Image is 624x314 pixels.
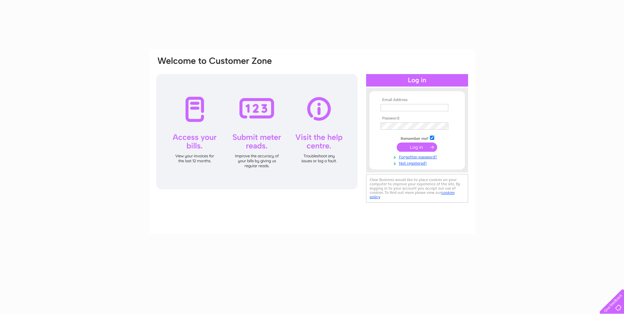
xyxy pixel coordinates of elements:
[379,135,455,141] td: Remember me?
[381,153,455,160] a: Forgotten password?
[370,190,455,199] a: cookies policy
[397,143,437,152] input: Submit
[381,160,455,166] a: Not registered?
[379,98,455,102] th: Email Address:
[379,116,455,121] th: Password:
[366,174,468,203] div: Clear Business would like to place cookies on your computer to improve your experience of the sit...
